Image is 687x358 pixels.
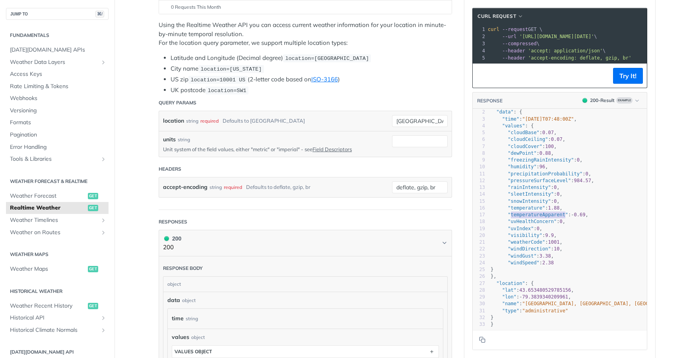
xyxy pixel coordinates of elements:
[502,123,525,129] span: "values"
[519,287,571,293] span: 43.653480529785156
[10,216,98,224] span: Weather Timelines
[6,214,109,226] a: Weather TimelinesShow subpages for Weather Timelines
[473,273,485,280] div: 26
[246,181,311,193] div: Defaults to deflate, gzip, br
[519,34,594,39] span: '[URL][DOMAIN_NAME][DATE]'
[473,246,485,252] div: 22
[502,301,519,306] span: "name"
[508,157,574,163] span: "freezingRainIntensity"
[163,265,203,272] div: Response body
[10,326,98,334] span: Historical Climate Normals
[10,119,107,127] span: Formats
[163,181,208,193] label: accept-encoding
[616,97,633,104] span: Example
[508,178,571,183] span: "pressureSurfaceLevel"
[491,205,563,211] span: : ,
[491,171,591,177] span: : ,
[502,41,537,46] span: --compressed
[508,239,545,245] span: "weatherCode"
[6,324,109,336] a: Historical Climate NormalsShow subpages for Historical Climate Normals
[522,308,569,314] span: "administrative"
[210,181,222,193] div: string
[508,150,536,156] span: "dewPoint"
[473,123,485,129] div: 4
[491,212,588,217] span: : ,
[6,153,109,165] a: Tools & LibrariesShow subpages for Tools & Libraries
[473,205,485,212] div: 16
[508,226,534,231] span: "uvIndex"
[171,64,452,73] li: City name
[100,156,107,162] button: Show subpages for Tools & Libraries
[491,294,571,300] span: : ,
[10,302,86,310] span: Weather Recent History
[491,164,548,169] span: : ,
[6,178,109,185] h2: Weather Forecast & realtime
[6,129,109,141] a: Pagination
[6,251,109,258] h2: Weather Maps
[473,33,486,40] div: 2
[473,218,485,225] div: 18
[491,191,563,197] span: : ,
[159,99,196,106] div: Query Params
[10,314,98,322] span: Historical API
[578,96,643,104] button: 200200-ResultExample
[488,27,542,32] span: GET \
[557,191,559,197] span: 0
[491,308,568,314] span: :
[6,8,109,20] button: JUMP TO⌘/
[590,97,615,104] div: 200 - Result
[473,109,485,115] div: 2
[473,129,485,136] div: 5
[224,181,242,193] div: required
[88,193,98,199] span: get
[10,94,107,102] span: Webhooks
[502,294,516,300] span: "lon"
[488,41,540,46] span: \
[491,185,559,190] span: : ,
[548,239,560,245] span: 1001
[491,315,493,320] span: }
[475,12,526,20] button: cURL Request
[537,226,540,231] span: 0
[6,227,109,239] a: Weather on RoutesShow subpages for Weather on Routes
[100,229,107,236] button: Show subpages for Weather on Routes
[473,239,485,246] div: 21
[178,136,190,143] div: string
[6,288,109,295] h2: Historical Weather
[6,117,109,129] a: Formats
[522,294,569,300] span: 79.3839340209961
[10,107,107,115] span: Versioning
[100,59,107,65] button: Show subpages for Weather Data Layers
[528,48,603,54] span: 'accept: application/json'
[10,46,107,54] span: [DATE][DOMAIN_NAME] APIs
[477,13,516,20] span: cURL Request
[473,40,486,47] div: 3
[496,109,513,115] span: "data"
[491,150,554,156] span: : ,
[554,185,557,190] span: 0
[522,116,574,122] span: "[DATE]T07:48:00Z"
[10,70,107,78] span: Access Keys
[159,218,187,225] div: Responses
[167,296,180,304] span: data
[491,253,554,259] span: : ,
[559,219,562,224] span: 0
[508,212,568,217] span: "temperatureApparent"
[488,48,605,54] span: \
[502,116,519,122] span: "time"
[508,144,542,149] span: "cloudCover"
[508,233,542,238] span: "visibility"
[508,171,582,177] span: "precipitationProbability"
[88,303,98,309] span: get
[473,164,485,170] div: 10
[554,198,557,204] span: 0
[491,246,563,252] span: : ,
[6,190,109,202] a: Weather Forecastget
[473,184,485,191] div: 13
[441,240,448,246] svg: Chevron
[491,239,563,245] span: : ,
[285,56,369,62] span: location=[GEOGRAPHIC_DATA]
[473,308,485,314] div: 31
[545,144,554,149] span: 100
[10,143,107,151] span: Error Handling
